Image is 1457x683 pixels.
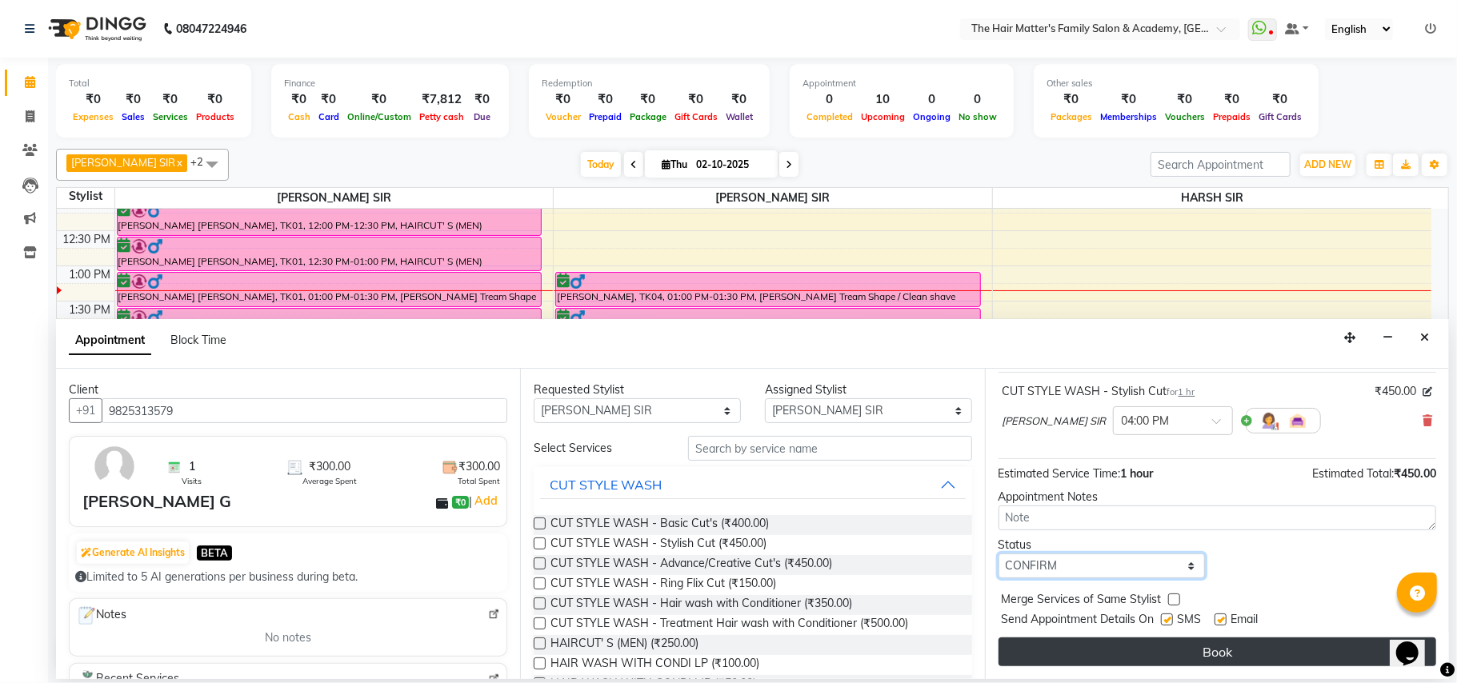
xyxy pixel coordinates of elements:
[1255,111,1306,122] span: Gift Cards
[1423,387,1432,397] i: Edit price
[1047,111,1096,122] span: Packages
[670,111,722,122] span: Gift Cards
[556,309,980,377] div: [PERSON_NAME], TK04, 01:30 PM-02:30 PM, FACIAL & TREATMENTS - Pura Vitals
[722,90,757,109] div: ₹0
[69,111,118,122] span: Expenses
[69,90,118,109] div: ₹0
[534,381,741,398] div: Requested Stylist
[1003,383,1195,400] div: CUT STYLE WASH - Stylish Cut
[1413,326,1436,350] button: Close
[585,90,626,109] div: ₹0
[691,153,771,177] input: 2025-10-02
[857,90,909,109] div: 10
[1255,90,1306,109] div: ₹0
[82,489,231,513] div: [PERSON_NAME] G
[585,111,626,122] span: Prepaid
[66,302,114,318] div: 1:30 PM
[626,111,670,122] span: Package
[284,77,496,90] div: Finance
[41,6,150,51] img: logo
[1178,611,1202,631] span: SMS
[550,575,776,595] span: CUT STYLE WASH - Ring Flix Cut (₹150.00)
[803,90,857,109] div: 0
[626,90,670,109] div: ₹0
[71,156,175,169] span: [PERSON_NAME] SIR
[542,77,757,90] div: Redemption
[522,440,675,457] div: Select Services
[554,188,992,208] span: [PERSON_NAME] SIR
[343,90,415,109] div: ₹0
[190,155,215,168] span: +2
[1096,90,1161,109] div: ₹0
[999,466,1121,481] span: Estimated Service Time:
[581,152,621,177] span: Today
[1161,90,1209,109] div: ₹0
[542,90,585,109] div: ₹0
[192,111,238,122] span: Products
[197,545,232,561] span: BETA
[314,90,343,109] div: ₹0
[118,273,542,306] div: [PERSON_NAME] [PERSON_NAME], TK01, 01:00 PM-01:30 PM, [PERSON_NAME] Tream Shape / Clean shave
[1179,386,1195,397] span: 1 hr
[302,475,357,487] span: Average Spent
[540,470,965,499] button: CUT STYLE WASH
[118,90,149,109] div: ₹0
[102,398,507,423] input: Search by Name/Mobile/Email/Code
[458,475,500,487] span: Total Spent
[556,273,980,306] div: [PERSON_NAME], TK04, 01:00 PM-01:30 PM, [PERSON_NAME] Tream Shape / Clean shave
[1312,466,1394,481] span: Estimated Total:
[115,188,554,208] span: [PERSON_NAME] SIR
[458,458,500,475] span: ₹300.00
[999,637,1436,666] button: Book
[69,398,102,423] button: +91
[1002,591,1162,611] span: Merge Services of Same Stylist
[57,188,114,205] div: Stylist
[118,309,542,342] div: [PERSON_NAME] AUTO, TK02, 01:30 PM-02:00 PM, [PERSON_NAME] Tream Shape / Clean shave
[265,629,311,646] span: No notes
[765,381,972,398] div: Assigned Stylist
[182,475,202,487] span: Visits
[1375,383,1416,400] span: ₹450.00
[1300,154,1355,176] button: ADD NEW
[722,111,757,122] span: Wallet
[452,496,469,509] span: ₹0
[550,555,832,575] span: CUT STYLE WASH - Advance/Creative Cut's (₹450.00)
[688,436,972,461] input: Search by service name
[658,158,691,170] span: Thu
[1231,611,1259,631] span: Email
[91,443,138,489] img: avatar
[857,111,909,122] span: Upcoming
[1304,158,1351,170] span: ADD NEW
[175,156,182,169] a: x
[60,231,114,248] div: 12:30 PM
[550,635,698,655] span: HAIRCUT' S (MEN) (₹250.00)
[1288,411,1307,430] img: Interior.png
[149,111,192,122] span: Services
[909,90,955,109] div: 0
[550,615,908,635] span: CUT STYLE WASH - Treatment Hair wash with Conditioner (₹500.00)
[1047,77,1306,90] div: Other sales
[550,475,662,494] div: CUT STYLE WASH
[1259,411,1279,430] img: Hairdresser.png
[309,458,350,475] span: ₹300.00
[1002,611,1155,631] span: Send Appointment Details On
[284,111,314,122] span: Cash
[284,90,314,109] div: ₹0
[118,202,542,235] div: [PERSON_NAME] [PERSON_NAME], TK01, 12:00 PM-12:30 PM, HAIRCUT' S (MEN)
[192,90,238,109] div: ₹0
[415,111,468,122] span: Petty cash
[955,111,1001,122] span: No show
[170,333,226,347] span: Block Time
[468,90,496,109] div: ₹0
[670,90,722,109] div: ₹0
[118,238,542,270] div: [PERSON_NAME] [PERSON_NAME], TK01, 12:30 PM-01:00 PM, HAIRCUT' S (MEN)
[118,111,149,122] span: Sales
[550,535,767,555] span: CUT STYLE WASH - Stylish Cut (₹450.00)
[343,111,415,122] span: Online/Custom
[909,111,955,122] span: Ongoing
[469,491,500,510] span: |
[189,458,195,475] span: 1
[999,489,1436,505] div: Appointment Notes
[1161,111,1209,122] span: Vouchers
[803,77,1001,90] div: Appointment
